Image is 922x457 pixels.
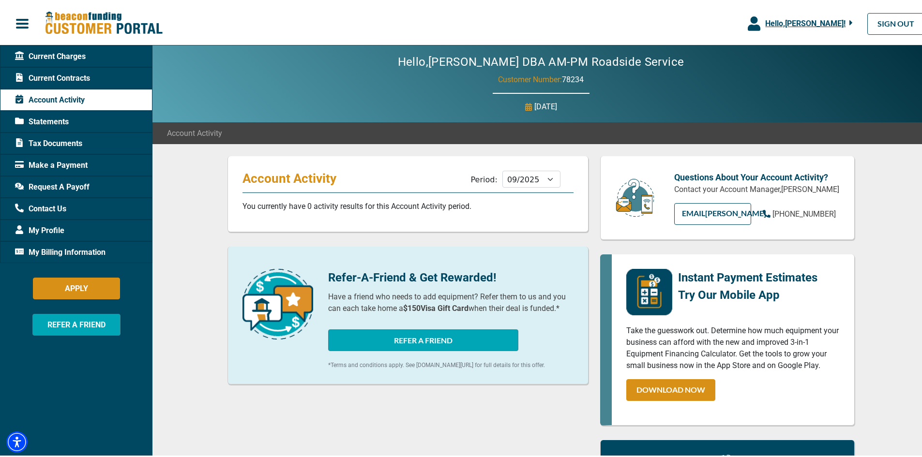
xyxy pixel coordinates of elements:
a: EMAIL[PERSON_NAME] [674,201,751,223]
h2: Hello, [PERSON_NAME] DBA AM-PM Roadside Service [369,53,713,67]
span: Account Activity [167,126,222,137]
span: Statements [15,114,69,126]
span: Current Charges [15,49,86,60]
span: Contact Us [15,201,66,213]
p: [DATE] [534,99,557,111]
p: Have a friend who needs to add equipment? Refer them to us and you can each take home a when thei... [328,289,574,312]
button: APPLY [33,276,120,297]
p: Try Our Mobile App [678,284,817,302]
span: Customer Number: [498,73,562,82]
button: REFER A FRIEND [32,312,121,334]
button: REFER A FRIEND [328,327,518,349]
span: Request A Payoff [15,179,90,191]
p: Instant Payment Estimates [678,267,817,284]
p: Refer-A-Friend & Get Rewarded! [328,267,574,284]
p: Questions About Your Account Activity? [674,169,840,182]
span: 78234 [562,73,584,82]
label: Period: [471,173,498,182]
p: You currently have 0 activity results for this Account Activity period. [242,199,574,210]
span: [PHONE_NUMBER] [772,207,836,217]
a: DOWNLOAD NOW [626,377,715,399]
img: mobile-app-logo.png [626,267,672,313]
span: My Billing Information [15,245,106,256]
span: Tax Documents [15,136,82,147]
span: Make a Payment [15,158,88,169]
span: Hello, [PERSON_NAME] ! [765,17,846,26]
p: Contact your Account Manager, [PERSON_NAME] [674,182,840,193]
img: customer-service.png [613,176,657,216]
span: Account Activity [15,92,85,104]
a: [PHONE_NUMBER] [763,206,836,218]
b: $150 Visa Gift Card [403,302,469,311]
div: Accessibility Menu [6,429,28,451]
img: refer-a-friend-icon.png [242,267,313,338]
p: Account Activity [242,169,345,184]
img: Beacon Funding Customer Portal Logo [45,9,163,34]
span: Current Contracts [15,71,90,82]
span: My Profile [15,223,64,235]
p: Take the guesswork out. Determine how much equipment your business can afford with the new and im... [626,323,840,369]
p: *Terms and conditions apply. See [DOMAIN_NAME][URL] for full details for this offer. [328,359,574,368]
